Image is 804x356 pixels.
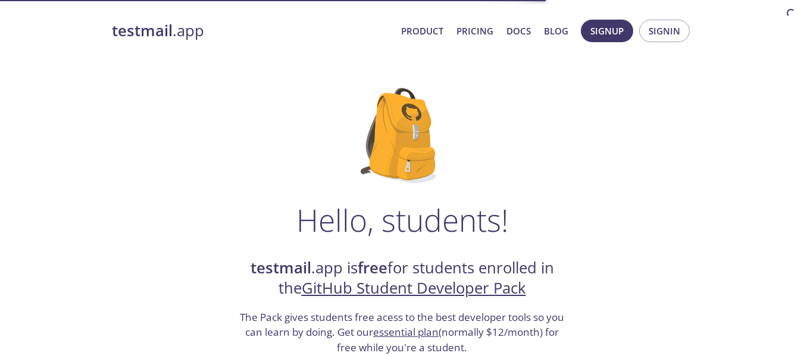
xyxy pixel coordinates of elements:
h1: Hello, students! [296,202,508,238]
strong: testmail [112,20,173,41]
button: Signup [581,20,633,42]
span: Signin [649,23,680,39]
a: Pricing [456,23,493,39]
img: github-student-backpack.png [361,88,443,183]
a: GitHub Student Developer Pack [302,278,526,298]
a: testmail.app [112,21,392,41]
a: essential plan [373,325,439,339]
button: Signin [639,20,690,42]
h2: .app is for students enrolled in the [239,258,566,299]
h3: The Pack gives students free acess to the best developer tools so you can learn by doing. Get our... [239,310,566,355]
a: Docs [506,23,531,39]
strong: free [358,257,387,278]
a: Product [401,23,443,39]
a: Blog [544,23,568,39]
span: Signup [590,23,624,39]
strong: testmail [251,257,311,278]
